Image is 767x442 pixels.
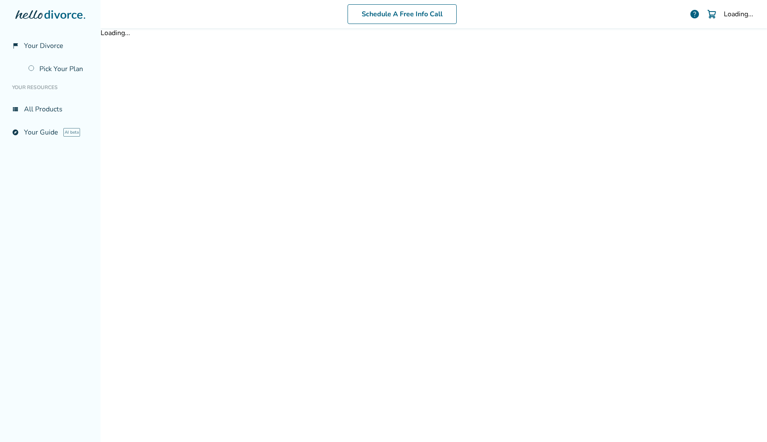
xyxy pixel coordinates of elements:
[707,9,717,19] img: Cart
[23,59,94,79] a: Pick Your Plan
[348,4,457,24] a: Schedule A Free Info Call
[690,9,700,19] a: help
[7,122,94,142] a: exploreYour GuideAI beta
[7,99,94,119] a: view_listAll Products
[101,28,767,38] div: Loading...
[7,79,94,96] li: Your Resources
[724,9,753,19] div: Loading...
[63,128,80,137] span: AI beta
[24,41,63,51] span: Your Divorce
[12,129,19,136] span: explore
[12,106,19,113] span: view_list
[7,36,94,56] a: flag_2Your Divorce
[12,42,19,49] span: flag_2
